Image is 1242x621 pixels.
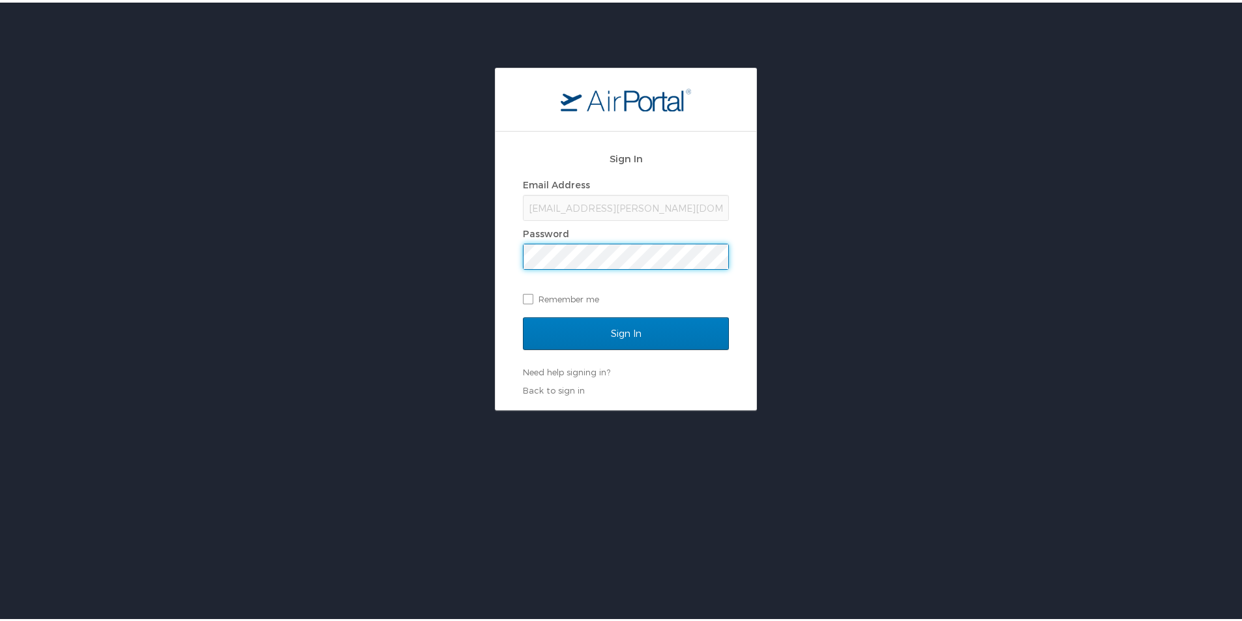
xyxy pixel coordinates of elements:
h2: Sign In [523,149,729,164]
input: Sign In [523,315,729,347]
a: Back to sign in [523,383,585,393]
a: Need help signing in? [523,364,610,375]
label: Remember me [523,287,729,306]
label: Email Address [523,177,590,188]
label: Password [523,225,569,237]
img: logo [561,85,691,109]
